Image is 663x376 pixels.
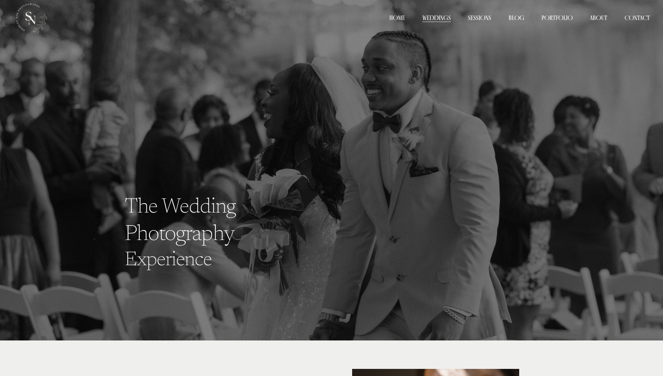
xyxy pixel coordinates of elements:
[509,13,524,23] a: Blog
[125,224,235,246] code: Photography
[541,14,573,22] span: Portfolio
[625,13,650,23] a: Contact
[125,251,212,270] code: Experience
[422,13,451,23] a: Weddings
[541,13,573,23] a: folder dropdown
[468,13,491,23] a: Sessions
[590,13,607,23] a: About
[125,197,236,218] code: The Wedding
[389,13,405,23] a: Home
